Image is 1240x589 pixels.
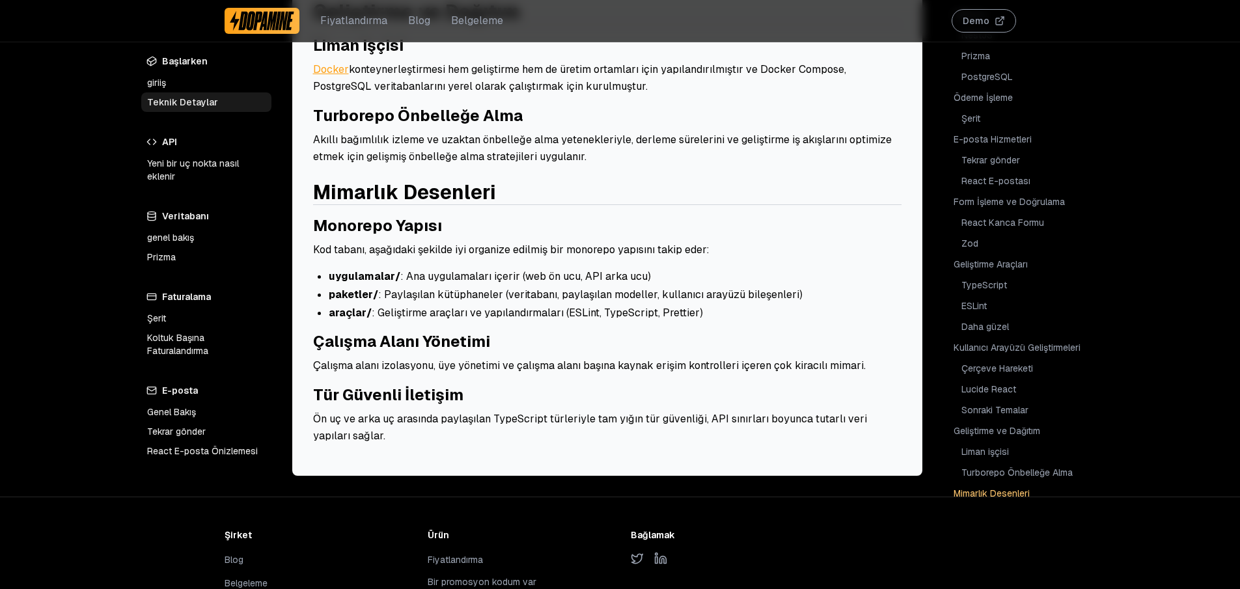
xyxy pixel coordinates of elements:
font: Şerit [147,312,166,324]
font: Ön uç ve arka uç arasında paylaşılan TypeScript türleriyle tam yığın tür güvenliği, API sınırları... [313,412,867,443]
font: Şerit [961,113,980,124]
a: Teknik Detaylar [141,92,271,112]
a: Demo [952,9,1016,33]
font: Akıllı bağımlılık izleme ve uzaktan önbelleğe alma yetenekleriyle, derleme sürelerini ve geliştir... [313,133,892,163]
font: Başlarken [162,55,208,67]
a: Fiyatlandırma [428,554,483,566]
font: Koltuk Başına Faturalandırma [147,332,208,357]
font: Ürün [428,529,449,541]
font: PostgreSQL [961,71,1013,83]
a: Şerit [959,109,1099,128]
a: Zod [959,234,1099,253]
a: Form İşleme ve Doğrulama [951,193,1099,211]
font: E-posta Hizmetleri [954,133,1032,145]
a: Docker [313,62,349,76]
a: TypeScript [959,276,1099,294]
font: uygulamalar/ [329,269,400,283]
a: Çalışma Alanı Yönetimi [313,331,490,351]
a: E-posta Hizmetleri [951,130,1099,148]
a: Geliştirme ve Dağıtım [951,422,1099,440]
font: : Geliştirme araçları ve yapılandırmaları (ESLint, TypeScript, Prettier) [372,306,703,320]
a: Belgeleme [451,13,503,29]
a: Belgeleme [225,577,268,589]
font: React Kanca Formu [961,217,1044,228]
a: ESLint [959,297,1099,315]
font: genel bakış [147,232,194,243]
a: React E-postası [959,172,1099,190]
font: Belgeleme [451,14,503,27]
a: Blog [408,13,430,29]
a: Prizma [141,247,271,267]
font: Kod tabanı, aşağıdaki şekilde iyi organize edilmiş bir monorepo yapısını takip eder: [313,243,710,256]
a: genel bakış [141,228,271,247]
font: Fiyatlandırma [320,14,387,27]
a: Tekrar gönder [141,422,271,441]
a: Liman işçisi [313,35,404,55]
font: : Ana uygulamaları içerir (web ön ucu, API arka ucu) [400,269,651,283]
font: konteynerleştirmesi hem geliştirme hem de üretim ortamları için yapılandırılmıştır ve Docker Comp... [313,62,846,93]
font: Faturalama [162,291,211,303]
font: TypeScript [961,279,1007,291]
a: Blog [225,554,243,566]
font: Ödeme İşleme [954,92,1013,103]
font: Turborepo Önbelleğe Alma [961,467,1073,478]
a: Sonraki Temalar [959,401,1099,419]
a: Koltuk Başına Faturalandırma [141,328,271,361]
a: React E-posta Önizlemesi [141,441,271,461]
font: Geliştirme Araçları [954,258,1028,270]
a: Şerit [141,308,271,328]
a: Genel Bakış [141,402,271,422]
a: Dopamin [225,8,300,34]
font: Çalışma alanı izolasyonu, üye yönetimi ve çalışma alanı başına kaynak erişim kontrolleri içeren ç... [313,359,866,372]
a: Monorepo Yapısı [313,215,442,236]
font: ESLint [961,300,987,312]
font: Blog [408,14,430,27]
a: Lucide React [959,380,1099,398]
font: API [162,136,177,148]
a: PostgreSQL [959,68,1099,86]
button: Bir promosyon kodum var [428,575,536,588]
font: Veritabanı [162,210,209,222]
font: Bağlamak [631,529,675,541]
a: Prizma [959,47,1099,65]
font: Teknik Detaylar [147,96,218,108]
font: Lucide React [961,383,1016,395]
font: giriiş [147,77,166,89]
a: Mimarlık Desenleri [951,484,1099,502]
font: Geliştirme ve Dağıtım [954,425,1040,437]
font: Zod [961,238,978,249]
font: Prizma [147,251,176,263]
font: Mimarlık Desenleri [954,487,1030,499]
font: : Paylaşılan kütüphaneler (veritabanı, paylaşılan modeller, kullanıcı arayüzü bileşenleri) [378,288,803,301]
font: Şirket [225,529,252,541]
font: Sonraki Temalar [961,404,1028,416]
a: React Kanca Formu [959,213,1099,232]
font: Prizma [961,50,990,62]
font: Daha güzel [961,321,1009,333]
font: Yeni bir uç nokta nasıl eklenir [147,158,239,182]
font: Demo [963,15,989,27]
a: Tür Güvenli İletişim [313,385,463,405]
font: Tekrar gönder [961,154,1020,166]
img: Dopamin [230,10,295,31]
font: Liman işçisi [961,446,1009,458]
font: araçlar/ [329,306,372,320]
font: Kullanıcı Arayüzü Geliştirmeleri [954,342,1081,353]
a: Yeni bir uç nokta nasıl eklenir [141,154,271,186]
font: Genel Bakış [147,406,196,418]
font: E-posta [162,385,198,396]
a: Mimarlık Desenleri [313,180,496,205]
a: Ödeme İşleme [951,89,1099,107]
a: Liman işçisi [959,443,1099,461]
font: Tekrar gönder [147,426,206,437]
a: Turborepo Önbelleğe Alma [313,105,523,126]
